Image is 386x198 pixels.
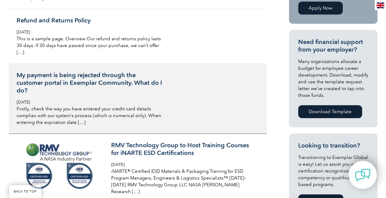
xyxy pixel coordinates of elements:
[298,58,368,99] p: Many organizations allocate a budget for employee career development. Download, modify and use th...
[17,17,162,24] h3: Refund and Returns Policy
[17,71,162,94] h3: My payment is being rejected through the customer portal in Exemplar Community. What do I do?
[298,105,362,118] a: Download Template
[298,38,368,53] h3: Need financial support from your employer?
[9,9,267,64] a: Refund and Returns Policy [DATE] This is a sample page. Overview Our refund and returns policy la...
[17,105,162,126] p: Firstly, check the way you have entered your credit card details complies with our system’s proce...
[17,100,30,105] span: [DATE]
[17,35,162,56] p: This is a sample page. Overview Our refund and returns policy lasts 30 days. If 30 days have pass...
[17,30,30,35] span: [DATE]
[111,168,257,195] p: iNARTE® Certified ESD Materials & Packaging Training for ESD Program Managers, Engineers & Logist...
[355,167,370,183] img: contact-chat.png
[298,2,343,14] a: Apply Now
[111,162,125,167] span: [DATE]
[376,2,384,8] img: en
[17,141,102,189] img: Auditor-Online-image-640x360-640-x-416-px-3-300x169.png
[9,185,41,198] a: BACK TO TOP
[298,154,368,188] p: Transitioning to Exemplar Global is easy! Let us assist you with our certification recognition, c...
[298,142,368,149] h3: Looking to transition?
[9,64,267,134] a: My payment is being rejected through the customer portal in Exemplar Community. What do I do? [DA...
[111,141,257,157] h3: RMV Technology Group to Host Training Courses for iNARTE ESD Certifications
